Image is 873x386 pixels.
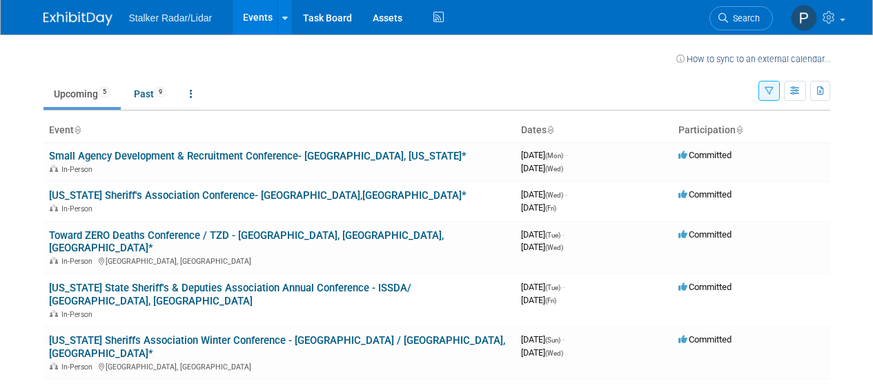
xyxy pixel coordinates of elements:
[673,119,830,142] th: Participation
[61,363,97,371] span: In-Person
[565,150,567,160] span: -
[61,257,97,266] span: In-Person
[709,6,773,30] a: Search
[521,282,565,292] span: [DATE]
[678,229,732,240] span: Committed
[562,229,565,240] span: -
[545,204,556,212] span: (Fri)
[50,165,58,172] img: In-Person Event
[545,349,563,357] span: (Wed)
[565,189,567,200] span: -
[545,231,560,239] span: (Tue)
[43,81,121,107] a: Upcoming5
[521,295,556,305] span: [DATE]
[547,124,553,135] a: Sort by Start Date
[49,150,467,162] a: Small Agency Development & Recruitment Conference- [GEOGRAPHIC_DATA], [US_STATE]*
[545,191,563,199] span: (Wed)
[49,360,510,371] div: [GEOGRAPHIC_DATA], [GEOGRAPHIC_DATA]
[49,229,444,255] a: Toward ZERO Deaths Conference / TZD - [GEOGRAPHIC_DATA], [GEOGRAPHIC_DATA], [GEOGRAPHIC_DATA]*
[43,119,516,142] th: Event
[521,334,565,345] span: [DATE]
[545,297,556,305] span: (Fri)
[678,150,732,160] span: Committed
[129,12,213,23] span: Stalker Radar/Lidar
[562,282,565,292] span: -
[521,163,563,173] span: [DATE]
[545,165,563,173] span: (Wed)
[545,152,563,160] span: (Mon)
[521,189,567,200] span: [DATE]
[50,363,58,369] img: In-Person Event
[50,310,58,317] img: In-Person Event
[49,255,510,266] div: [GEOGRAPHIC_DATA], [GEOGRAPHIC_DATA]
[791,5,817,31] img: Peter Bauer
[43,12,112,26] img: ExhibitDay
[545,244,563,251] span: (Wed)
[50,204,58,211] img: In-Person Event
[49,334,505,360] a: [US_STATE] Sheriffs Association Winter Conference - [GEOGRAPHIC_DATA] / [GEOGRAPHIC_DATA], [GEOGR...
[155,87,166,97] span: 9
[49,189,467,202] a: [US_STATE] Sheriff's Association Conference- [GEOGRAPHIC_DATA],[GEOGRAPHIC_DATA]*
[74,124,81,135] a: Sort by Event Name
[61,165,97,174] span: In-Person
[61,310,97,319] span: In-Person
[545,284,560,291] span: (Tue)
[521,202,556,213] span: [DATE]
[516,119,673,142] th: Dates
[521,150,567,160] span: [DATE]
[61,204,97,213] span: In-Person
[521,229,565,240] span: [DATE]
[545,336,560,344] span: (Sun)
[562,334,565,345] span: -
[521,242,563,252] span: [DATE]
[521,347,563,358] span: [DATE]
[676,54,830,64] a: How to sync to an external calendar...
[50,257,58,264] img: In-Person Event
[736,124,743,135] a: Sort by Participation Type
[678,282,732,292] span: Committed
[728,13,760,23] span: Search
[678,189,732,200] span: Committed
[678,334,732,345] span: Committed
[99,87,110,97] span: 5
[124,81,177,107] a: Past9
[49,282,411,307] a: [US_STATE] State Sheriff's & Deputies Association Annual Conference - ISSDA/ [GEOGRAPHIC_DATA], [...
